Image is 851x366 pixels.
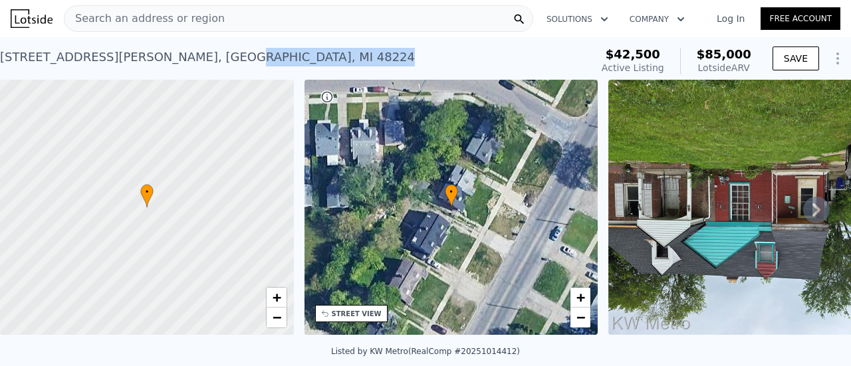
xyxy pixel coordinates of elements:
[445,184,458,207] div: •
[267,288,287,308] a: Zoom in
[272,289,281,306] span: +
[576,289,585,306] span: +
[445,186,458,198] span: •
[761,7,840,30] a: Free Account
[11,9,53,28] img: Lotside
[272,309,281,325] span: −
[331,347,520,356] div: Listed by KW Metro (RealComp #20251014412)
[697,61,751,74] div: Lotside ARV
[536,7,619,31] button: Solutions
[570,308,590,327] a: Zoom out
[701,12,761,25] a: Log In
[267,308,287,327] a: Zoom out
[332,309,382,319] div: STREET VIEW
[570,288,590,308] a: Zoom in
[140,186,154,198] span: •
[824,45,851,72] button: Show Options
[64,11,225,27] span: Search an address or region
[619,7,695,31] button: Company
[697,47,751,61] span: $85,000
[773,46,819,70] button: SAVE
[602,62,664,73] span: Active Listing
[576,309,585,325] span: −
[606,47,660,61] span: $42,500
[140,184,154,207] div: •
